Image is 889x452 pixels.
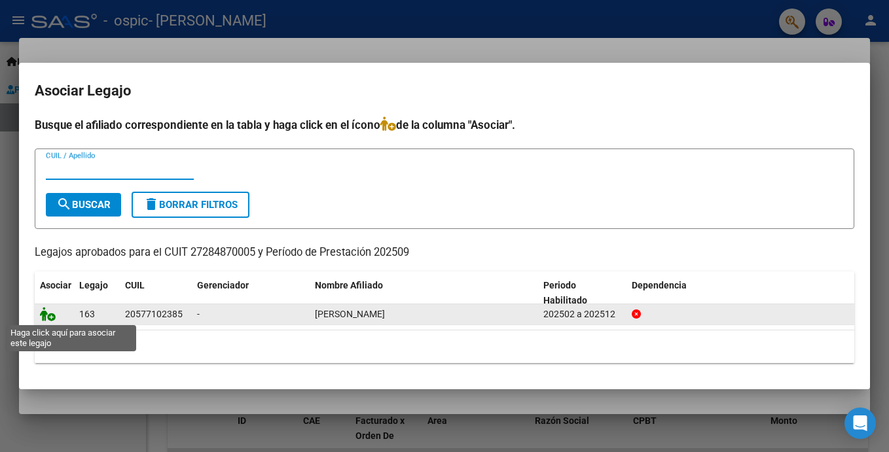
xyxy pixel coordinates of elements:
datatable-header-cell: Periodo Habilitado [538,271,626,315]
span: CUIL [125,280,145,290]
mat-icon: search [56,196,72,212]
datatable-header-cell: Dependencia [626,271,855,315]
div: 202502 a 202512 [543,307,621,322]
div: Open Intercom Messenger [844,408,876,439]
h2: Asociar Legajo [35,78,854,103]
mat-icon: delete [143,196,159,212]
span: Borrar Filtros [143,199,238,211]
datatable-header-cell: Legajo [74,271,120,315]
datatable-header-cell: CUIL [120,271,192,315]
span: Asociar [40,280,71,290]
span: Legajo [79,280,108,290]
span: Nombre Afiliado [315,280,383,290]
div: 20577102385 [125,307,183,322]
span: Dependencia [632,280,687,290]
p: Legajos aprobados para el CUIT 27284870005 y Período de Prestación 202509 [35,245,854,261]
span: Buscar [56,199,111,211]
span: Periodo Habilitado [543,280,587,305]
div: 1 registros [35,330,854,363]
span: Gerenciador [197,280,249,290]
datatable-header-cell: Gerenciador [192,271,310,315]
button: Borrar Filtros [132,192,249,218]
datatable-header-cell: Asociar [35,271,74,315]
span: - [197,309,200,319]
span: 163 [79,309,95,319]
datatable-header-cell: Nombre Afiliado [310,271,538,315]
button: Buscar [46,193,121,217]
h4: Busque el afiliado correspondiente en la tabla y haga click en el ícono de la columna "Asociar". [35,116,854,133]
span: OJEDA ESTEBAN [315,309,385,319]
